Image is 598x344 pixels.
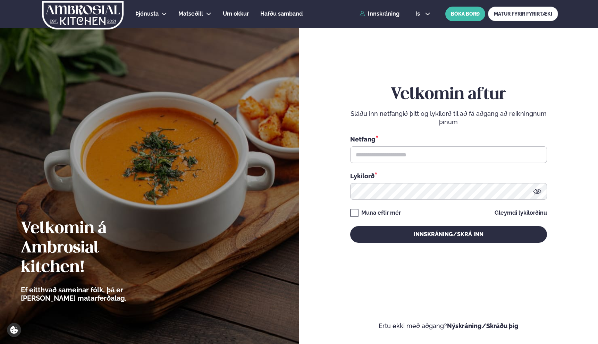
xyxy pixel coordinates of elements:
button: BÓKA BORÐ [445,7,485,21]
span: Um okkur [223,10,249,17]
a: Cookie settings [7,323,21,337]
a: Um okkur [223,10,249,18]
a: Nýskráning/Skráðu þig [447,322,519,329]
span: Hafðu samband [260,10,303,17]
a: Þjónusta [135,10,159,18]
a: MATUR FYRIR FYRIRTÆKI [488,7,558,21]
span: is [415,11,422,17]
button: is [410,11,436,17]
h2: Velkomin á Ambrosial kitchen! [21,219,165,277]
a: Matseðill [178,10,203,18]
p: Ef eitthvað sameinar fólk, þá er [PERSON_NAME] matarferðalag. [21,286,165,302]
span: Þjónusta [135,10,159,17]
h2: Velkomin aftur [350,85,547,104]
a: Innskráning [360,11,399,17]
p: Ertu ekki með aðgang? [320,322,578,330]
div: Netfang [350,135,547,144]
img: logo [41,1,124,29]
p: Sláðu inn netfangið þitt og lykilorð til að fá aðgang að reikningnum þínum [350,110,547,126]
button: Innskráning/Skrá inn [350,226,547,243]
a: Gleymdi lykilorðinu [495,210,547,216]
div: Lykilorð [350,171,547,180]
a: Hafðu samband [260,10,303,18]
span: Matseðill [178,10,203,17]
